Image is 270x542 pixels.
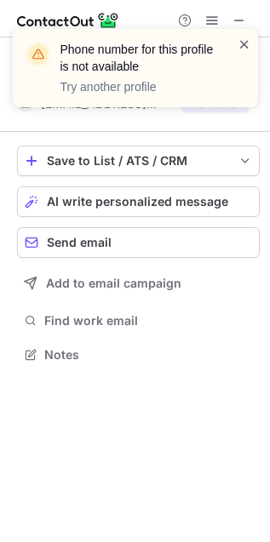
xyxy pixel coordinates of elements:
span: Send email [47,236,112,249]
img: ContactOut v5.3.10 [17,10,119,31]
p: Try another profile [60,78,217,95]
button: Find work email [17,309,260,333]
span: Notes [44,347,253,362]
button: Add to email campaign [17,268,260,299]
img: warning [25,41,52,68]
button: AI write personalized message [17,186,260,217]
header: Phone number for this profile is not available [60,41,217,75]
button: Send email [17,227,260,258]
div: Save to List / ATS / CRM [47,154,230,168]
button: save-profile-one-click [17,145,260,176]
span: Find work email [44,313,253,328]
span: Add to email campaign [46,277,181,290]
button: Notes [17,343,260,367]
span: AI write personalized message [47,195,228,208]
